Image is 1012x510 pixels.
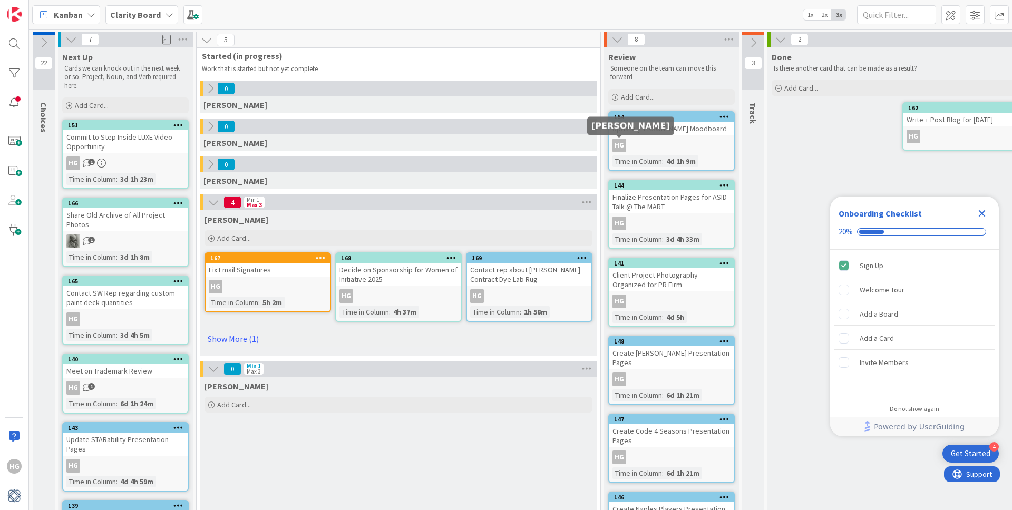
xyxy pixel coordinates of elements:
div: Time in Column [66,398,116,409]
div: Max 3 [247,202,262,208]
div: Time in Column [66,329,116,341]
a: 167Fix Email SignaturesHGTime in Column:5h 2m [205,252,331,312]
div: HG [612,139,626,152]
span: 22 [35,57,53,70]
div: 1h 58m [521,306,550,318]
div: 151 [68,122,188,129]
span: : [662,467,664,479]
div: HG [609,372,734,386]
div: 6d 1h 24m [118,398,156,409]
span: : [389,306,391,318]
div: Time in Column [66,173,116,185]
span: Gina [203,100,267,110]
span: : [520,306,521,318]
div: 148 [609,337,734,346]
div: 165Contact SW Rep regarding custom paint deck quantities [63,277,188,309]
a: 166Share Old Archive of All Project PhotosPATime in Column:3d 1h 8m [62,198,189,267]
span: 3x [832,9,846,20]
span: 0 [223,362,241,375]
div: Get Started [951,448,990,459]
div: 3d 4h 33m [664,233,702,245]
div: Contact rep about [PERSON_NAME] Contract Dye Lab Rug [467,263,591,286]
div: HG [66,156,80,170]
div: Onboarding Checklist [839,207,922,220]
div: 154 [609,112,734,122]
div: 147 [614,416,734,423]
div: Add a Card is incomplete. [834,327,995,350]
div: Max 3 [247,369,260,374]
div: Do not show again [890,405,939,413]
span: : [116,476,118,487]
div: HG [66,312,80,326]
div: HG [209,280,222,293]
span: Done [772,52,792,62]
div: 5h 2m [260,297,285,308]
a: 169Contact rep about [PERSON_NAME] Contract Dye Lab RugHGTime in Column:1h 58m [466,252,592,322]
div: Time in Column [66,251,116,263]
b: Clarity Board [110,9,161,20]
div: HG [63,156,188,170]
a: 144Finalize Presentation Pages for ASID Talk @ The MARTHGTime in Column:3d 4h 33m [608,180,735,249]
span: Started (in progress) [202,51,587,61]
div: HG [66,381,80,395]
span: 1 [88,383,95,390]
span: 5 [217,34,235,46]
div: Share Old Archive of All Project Photos [63,208,188,231]
img: PA [66,234,80,248]
a: 165Contact SW Rep regarding custom paint deck quantitiesHGTime in Column:3d 4h 5m [62,276,189,345]
span: Choices [38,102,49,133]
span: Support [22,2,48,14]
div: 148 [614,338,734,345]
div: 166 [63,199,188,208]
span: Add Card... [75,101,109,110]
div: 169 [467,253,591,263]
div: Time in Column [612,389,662,401]
span: Add Card... [217,400,251,409]
div: 146 [609,493,734,502]
span: Hannah [205,214,268,225]
a: 141Client Project Photography Organized for PR FirmHGTime in Column:4d 5h [608,258,735,327]
span: 7 [81,33,99,46]
div: HG [66,459,80,473]
div: HG [609,139,734,152]
div: 169 [472,254,591,262]
span: 0 [217,82,235,95]
div: Time in Column [209,297,258,308]
div: Time in Column [612,233,662,245]
div: 20% [839,227,853,237]
div: Create [PERSON_NAME] Presentation Pages [609,346,734,369]
span: Powered by UserGuiding [874,420,965,433]
div: 167 [206,253,330,263]
div: 3d 1h 23m [118,173,156,185]
div: 154 [614,113,734,121]
div: 144 [614,182,734,189]
div: 166 [68,200,188,207]
div: 166Share Old Archive of All Project Photos [63,199,188,231]
div: 167 [210,254,330,262]
a: 148Create [PERSON_NAME] Presentation PagesHGTime in Column:6d 1h 21m [608,336,735,405]
div: Add a Card [860,332,894,345]
span: Lisa T. [203,138,267,148]
div: HG [609,217,734,230]
a: Show More (1) [205,330,592,347]
div: Time in Column [612,467,662,479]
div: 141 [609,259,734,268]
div: 169Contact rep about [PERSON_NAME] Contract Dye Lab Rug [467,253,591,286]
span: Next Up [62,52,93,62]
span: : [662,311,664,323]
div: 146 [614,494,734,501]
div: HG [470,289,484,303]
span: : [662,155,664,167]
div: Time in Column [66,476,116,487]
div: Fix Email Signatures [206,263,330,277]
div: Checklist progress: 20% [839,227,990,237]
div: 144 [609,181,734,190]
p: Someone on the team can move this forward [610,64,733,82]
div: Time in Column [612,155,662,167]
div: Welcome Tour is incomplete. [834,278,995,301]
div: 141Client Project Photography Organized for PR Firm [609,259,734,291]
div: HG [612,372,626,386]
span: : [116,329,118,341]
span: Add Card... [217,233,251,243]
div: Invite Members is incomplete. [834,351,995,374]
